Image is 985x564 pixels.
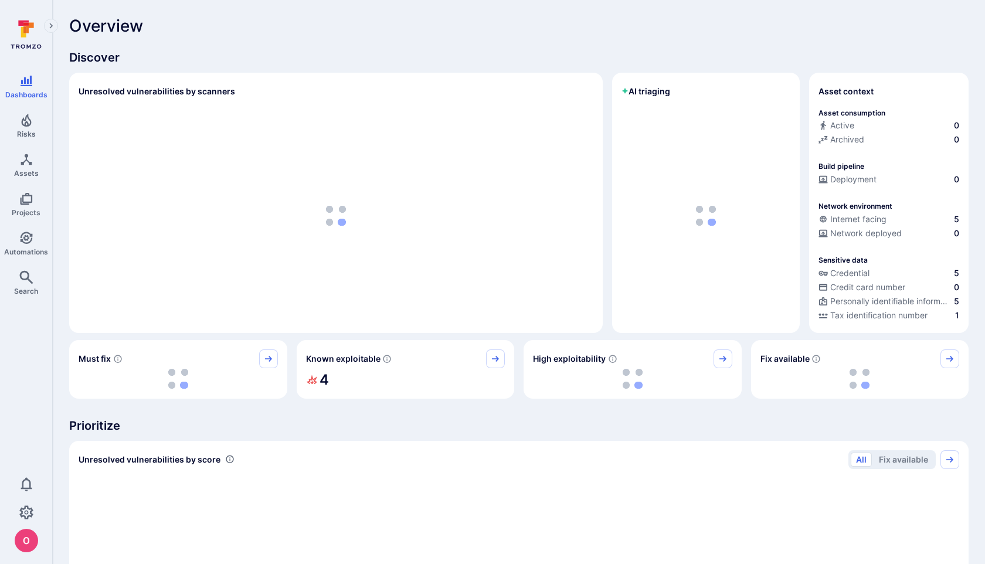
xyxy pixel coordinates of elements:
[79,454,220,466] span: Unresolved vulnerabilities by score
[47,21,55,31] i: Expand navigation menu
[320,368,329,392] h2: 4
[954,134,959,145] span: 0
[818,281,959,295] div: Evidence indicative of processing credit card numbers
[760,368,960,389] div: loading spinner
[818,267,959,279] a: Credential5
[4,247,48,256] span: Automations
[696,206,716,226] img: Loading...
[818,310,959,321] a: Tax identification number1
[818,227,959,242] div: Evidence that the asset is packaged and deployed somewhere
[830,267,869,279] span: Credential
[79,108,593,324] div: loading spinner
[818,120,959,131] a: Active0
[79,86,235,97] h2: Unresolved vulnerabilities by scanners
[830,227,902,239] span: Network deployed
[168,369,188,389] img: Loading...
[326,206,346,226] img: Loading...
[818,310,959,324] div: Evidence indicative of processing tax identification numbers
[954,227,959,239] span: 0
[113,354,123,363] svg: Risk score >=40 , missed SLA
[623,369,643,389] img: Loading...
[830,213,886,225] span: Internet facing
[79,368,278,389] div: loading spinner
[818,108,885,117] p: Asset consumption
[818,295,959,310] div: Evidence indicative of processing personally identifiable information
[69,16,143,35] span: Overview
[851,453,872,467] button: All
[818,162,864,171] p: Build pipeline
[79,353,111,365] span: Must fix
[818,86,874,97] span: Asset context
[382,354,392,363] svg: Confirmed exploitable by KEV
[818,174,959,185] a: Deployment0
[760,353,810,365] span: Fix available
[818,227,959,239] a: Network deployed0
[818,202,892,210] p: Network environment
[954,174,959,185] span: 0
[44,19,58,33] button: Expand navigation menu
[818,281,905,293] div: Credit card number
[818,281,959,293] a: Credit card number0
[5,90,47,99] span: Dashboards
[874,453,933,467] button: Fix available
[818,295,952,307] div: Personally identifiable information (PII)
[955,310,959,321] span: 1
[818,267,869,279] div: Credential
[818,295,959,307] a: Personally identifiable information (PII)5
[830,310,928,321] span: Tax identification number
[818,174,877,185] div: Deployment
[621,86,670,97] h2: AI triaging
[69,49,969,66] span: Discover
[818,134,959,145] a: Archived0
[818,213,886,225] div: Internet facing
[830,134,864,145] span: Archived
[954,281,959,293] span: 0
[830,174,877,185] span: Deployment
[533,353,606,365] span: High exploitability
[225,453,235,466] div: Number of vulnerabilities in status 'Open' 'Triaged' and 'In process' grouped by score
[608,354,617,363] svg: EPSS score ≥ 0.7
[818,310,928,321] div: Tax identification number
[524,340,742,399] div: High exploitability
[17,130,36,138] span: Risks
[533,368,732,389] div: loading spinner
[811,354,821,363] svg: Vulnerabilities with fix available
[15,529,38,552] img: ACg8ocJcCe-YbLxGm5tc0PuNRxmgP8aEm0RBXn6duO8aeMVK9zjHhw=s96-c
[818,213,959,225] a: Internet facing5
[297,340,515,399] div: Known exploitable
[69,340,287,399] div: Must fix
[830,295,952,307] span: Personally identifiable information (PII)
[818,120,959,134] div: Commits seen in the last 180 days
[830,120,854,131] span: Active
[850,369,869,389] img: Loading...
[954,267,959,279] span: 5
[818,134,864,145] div: Archived
[830,281,905,293] span: Credit card number
[69,417,969,434] span: Prioritize
[818,174,959,188] div: Configured deployment pipeline
[12,208,40,217] span: Projects
[818,120,854,131] div: Active
[751,340,969,399] div: Fix available
[306,353,381,365] span: Known exploitable
[818,267,959,281] div: Evidence indicative of handling user or service credentials
[621,108,790,324] div: loading spinner
[818,134,959,148] div: Code repository is archived
[954,120,959,131] span: 0
[818,227,902,239] div: Network deployed
[14,169,39,178] span: Assets
[818,256,868,264] p: Sensitive data
[14,287,38,295] span: Search
[954,213,959,225] span: 5
[954,295,959,307] span: 5
[15,529,38,552] div: oleg malkov
[818,213,959,227] div: Evidence that an asset is internet facing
